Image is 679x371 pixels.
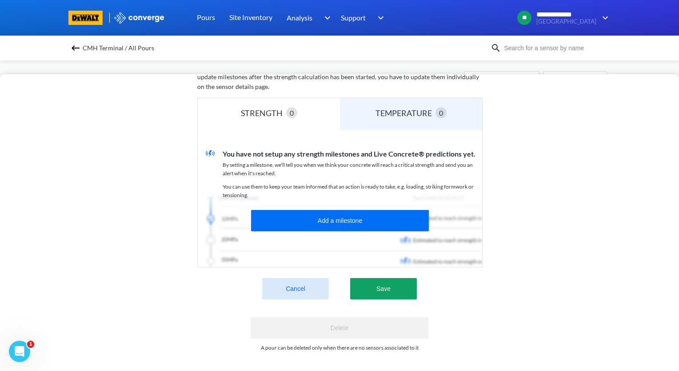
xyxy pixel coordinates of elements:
img: downArrow.svg [319,12,333,23]
button: Cancel [262,278,329,299]
span: [GEOGRAPHIC_DATA] [536,18,596,25]
img: branding logo [68,11,103,25]
img: logo_ewhite.svg [113,12,165,24]
img: backspace.svg [70,43,81,53]
span: Analysis [287,12,312,23]
span: Support [341,12,366,23]
p: You can use them to keep your team informed that an action is ready to take, e.g. loading, striki... [223,183,482,199]
button: Save [350,278,417,299]
input: Search for a sensor by name [501,43,609,53]
button: Delete [251,317,428,339]
span: 0 [290,107,294,118]
img: downArrow.svg [596,12,611,23]
span: You have not setup any strength milestones and Live Concrete® predictions yet. [223,149,475,158]
img: downArrow.svg [372,12,386,23]
p: By setting a milestone, we'll tell you when we think your concrete will reach a critical strength... [223,161,482,177]
div: TEMPERATURE [375,107,435,119]
img: icon-search.svg [491,43,501,53]
p: A pour can be deleted only when there are no sensors associated to it [261,344,419,352]
span: CMH Terminal / All Pours [83,42,154,54]
p: These milestones will be applied to the individual sensors when they start strength calculation. ... [197,62,482,92]
div: STRENGTH [241,107,286,119]
a: branding logo [68,11,113,25]
iframe: Intercom live chat [9,341,30,362]
span: 0 [439,107,443,118]
button: Add a milestone [251,210,429,231]
span: 1 [27,341,34,348]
